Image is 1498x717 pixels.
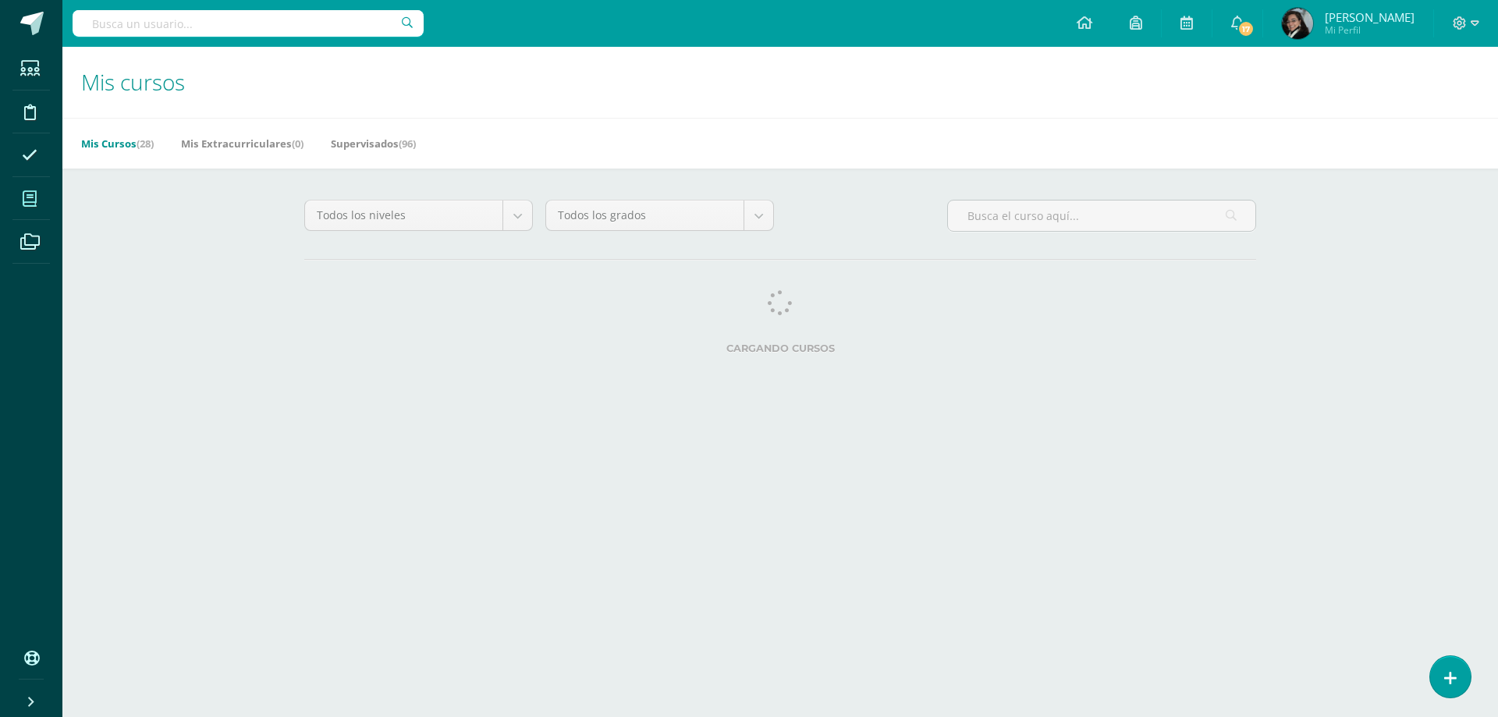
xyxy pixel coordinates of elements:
[292,137,304,151] span: (0)
[1237,20,1255,37] span: 17
[304,343,1256,354] label: Cargando cursos
[399,137,416,151] span: (96)
[1282,8,1313,39] img: e602cc58a41d4ad1c6372315f6095ebf.png
[137,137,154,151] span: (28)
[181,131,304,156] a: Mis Extracurriculares(0)
[1325,23,1415,37] span: Mi Perfil
[331,131,416,156] a: Supervisados(96)
[948,201,1255,231] input: Busca el curso aquí...
[305,201,532,230] a: Todos los niveles
[546,201,773,230] a: Todos los grados
[317,201,491,230] span: Todos los niveles
[81,131,154,156] a: Mis Cursos(28)
[73,10,424,37] input: Busca un usuario...
[81,67,185,97] span: Mis cursos
[1325,9,1415,25] span: [PERSON_NAME]
[558,201,732,230] span: Todos los grados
